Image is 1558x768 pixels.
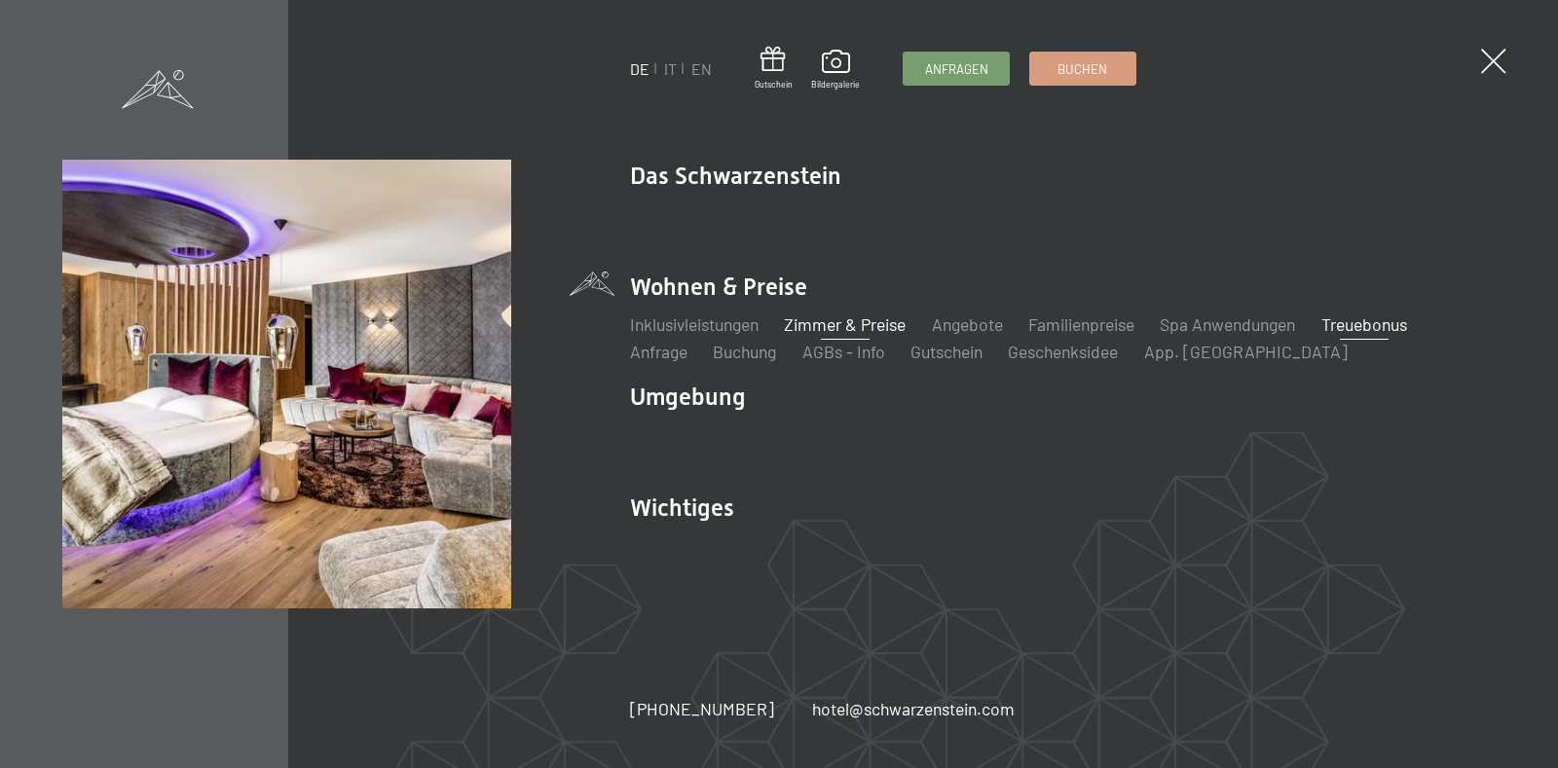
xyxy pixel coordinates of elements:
[904,53,1009,85] a: Anfragen
[630,313,759,335] a: Inklusivleistungen
[1321,313,1407,335] a: Treuebonus
[784,313,906,335] a: Zimmer & Preise
[910,341,983,362] a: Gutschein
[1030,53,1135,85] a: Buchen
[630,698,774,719] span: [PHONE_NUMBER]
[811,79,860,91] span: Bildergalerie
[812,697,1015,721] a: hotel@schwarzenstein.com
[1028,313,1134,335] a: Familienpreise
[691,59,712,78] a: EN
[925,60,988,78] span: Anfragen
[1160,313,1295,335] a: Spa Anwendungen
[1144,341,1348,362] a: App. [GEOGRAPHIC_DATA]
[932,313,1003,335] a: Angebote
[1008,341,1118,362] a: Geschenksidee
[755,47,793,91] a: Gutschein
[755,79,793,91] span: Gutschein
[713,341,776,362] a: Buchung
[802,341,885,362] a: AGBs - Info
[630,59,649,78] a: DE
[664,59,677,78] a: IT
[630,341,687,362] a: Anfrage
[811,50,860,91] a: Bildergalerie
[630,697,774,721] a: [PHONE_NUMBER]
[1057,60,1107,78] span: Buchen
